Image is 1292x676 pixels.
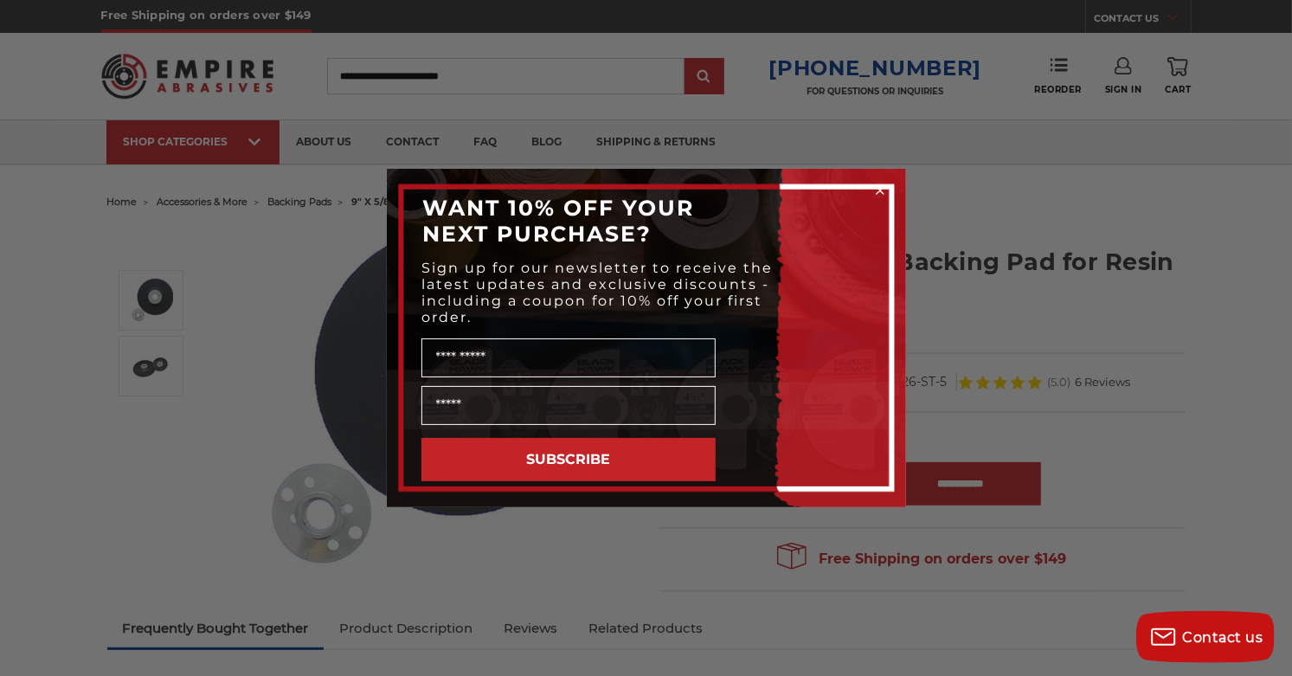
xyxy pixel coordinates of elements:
input: Email [421,386,716,425]
button: Contact us [1136,611,1275,663]
button: SUBSCRIBE [421,438,716,481]
button: Close dialog [871,182,889,199]
span: Sign up for our newsletter to receive the latest updates and exclusive discounts - including a co... [422,260,774,325]
span: WANT 10% OFF YOUR NEXT PURCHASE? [423,195,695,247]
span: Contact us [1183,629,1263,646]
